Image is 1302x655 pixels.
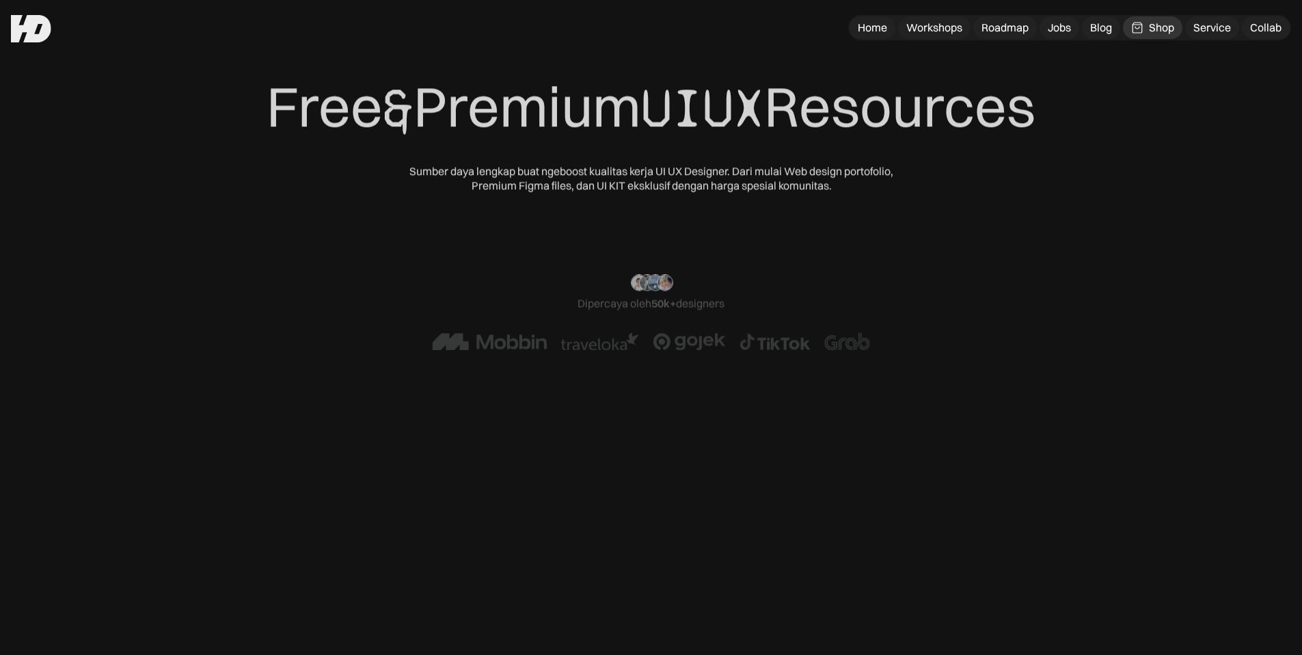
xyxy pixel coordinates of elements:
[858,21,887,35] div: Home
[1185,16,1239,39] a: Service
[383,75,413,142] span: &
[578,296,724,310] div: Dipercaya oleh designers
[898,16,971,39] a: Workshops
[973,16,1037,39] a: Roadmap
[267,73,1035,142] div: Free Premium Resources
[1040,16,1079,39] a: Jobs
[850,16,895,39] a: Home
[641,75,764,142] span: UIUX
[1193,21,1231,35] div: Service
[906,21,962,35] div: Workshops
[1149,21,1174,35] div: Shop
[651,296,676,310] span: 50k+
[1123,16,1182,39] a: Shop
[1090,21,1112,35] div: Blog
[1250,21,1281,35] div: Collab
[1082,16,1120,39] a: Blog
[1048,21,1071,35] div: Jobs
[405,165,897,193] div: Sumber daya lengkap buat ngeboost kualitas kerja UI UX Designer. Dari mulai Web design portofolio...
[1242,16,1290,39] a: Collab
[981,21,1029,35] div: Roadmap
